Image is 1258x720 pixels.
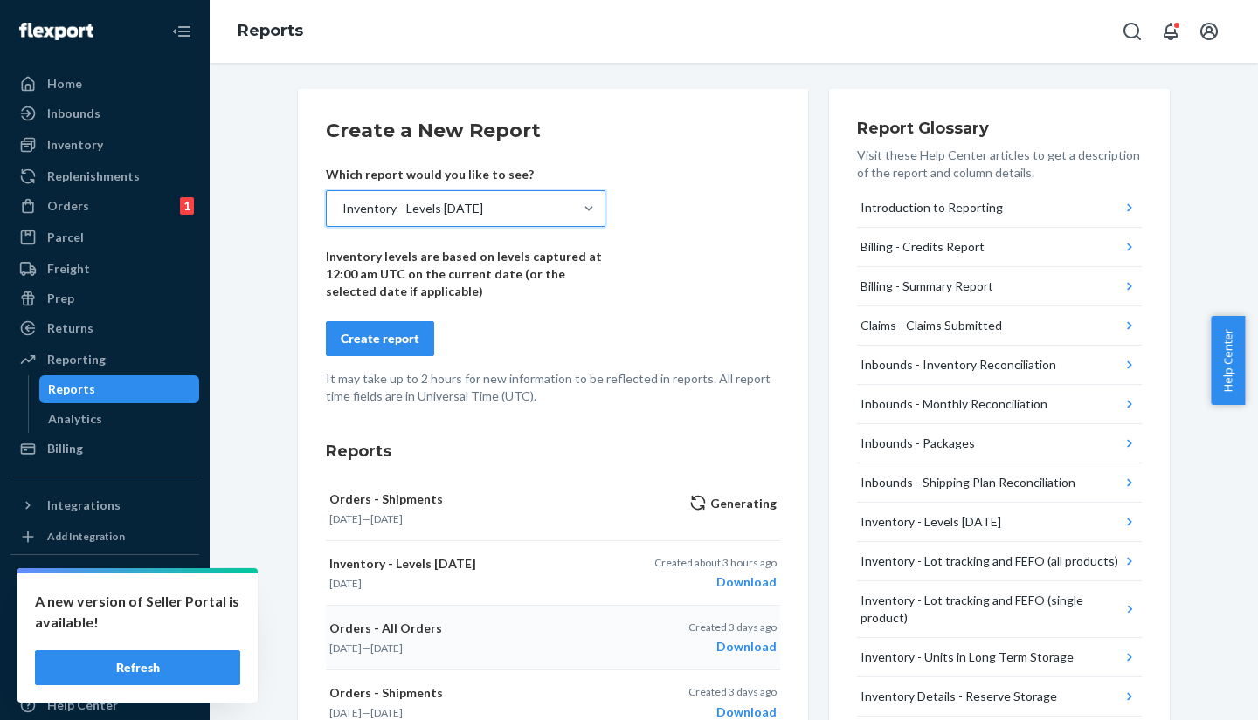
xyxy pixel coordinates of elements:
[857,463,1142,503] button: Inbounds - Shipping Plan Reconciliation
[861,688,1057,705] div: Inventory Details - Reserve Storage
[238,21,303,40] a: Reports
[861,356,1056,374] div: Inbounds - Inventory Reconciliation
[10,691,199,719] a: Help Center
[861,238,985,256] div: Billing - Credits Report
[326,440,780,463] h3: Reports
[326,248,605,300] p: Inventory levels are based on levels captured at 12:00 am UTC on the current date (or the selecte...
[47,168,140,185] div: Replenishments
[48,410,102,428] div: Analytics
[857,503,1142,542] button: Inventory - Levels [DATE]
[47,319,93,337] div: Returns
[47,440,83,457] div: Billing
[39,375,200,403] a: Reports
[857,581,1142,638] button: Inventory - Lot tracking and FEFO (single product)
[47,260,90,278] div: Freight
[35,591,240,633] p: A new version of Seller Portal is available!
[329,512,362,525] time: [DATE]
[370,706,403,719] time: [DATE]
[329,705,625,720] p: —
[329,577,362,590] time: [DATE]
[10,255,199,283] a: Freight
[326,477,780,541] button: Orders - Shipments[DATE]—[DATE]Generating
[10,604,199,625] a: Add Fast Tag
[857,677,1142,717] button: Inventory Details - Reserve Storage
[861,552,1118,570] div: Inventory - Lot tracking and FEFO (all products)
[10,285,199,312] a: Prep
[10,346,199,374] a: Reporting
[47,351,106,368] div: Reporting
[326,321,434,356] button: Create report
[329,555,625,573] p: Inventory - Levels [DATE]
[654,555,777,570] p: Created about 3 hours ago
[857,147,1142,182] p: Visit these Help Center articles to get a description of the report and column details.
[10,162,199,190] a: Replenishments
[48,381,95,398] div: Reports
[10,569,199,597] button: Fast Tags
[857,424,1142,463] button: Inbounds - Packages
[861,592,1121,627] div: Inventory - Lot tracking and FEFO (single product)
[10,632,199,660] a: Settings
[1153,14,1188,49] button: Open notifications
[1115,14,1150,49] button: Open Search Box
[370,641,403,655] time: [DATE]
[1211,316,1245,405] button: Help Center
[47,497,121,514] div: Integrations
[861,513,1001,531] div: Inventory - Levels [DATE]
[329,641,362,655] time: [DATE]
[47,529,125,544] div: Add Integration
[47,229,84,246] div: Parcel
[329,684,625,702] p: Orders - Shipments
[164,14,199,49] button: Close Navigation
[861,395,1047,413] div: Inbounds - Monthly Reconciliation
[326,541,780,606] button: Inventory - Levels [DATE][DATE]Created about 3 hours agoDownload
[10,491,199,519] button: Integrations
[180,197,194,215] div: 1
[329,620,625,637] p: Orders - All Orders
[35,650,240,685] button: Refresh
[654,573,777,591] div: Download
[689,494,777,512] p: Generating
[10,131,199,159] a: Inventory
[861,435,975,452] div: Inbounds - Packages
[10,223,199,251] a: Parcel
[326,606,780,670] button: Orders - All Orders[DATE]—[DATE]Created 3 days agoDownload
[857,117,1142,140] h3: Report Glossary
[857,638,1142,677] button: Inventory - Units in Long Term Storage
[688,620,777,634] p: Created 3 days ago
[861,199,1003,216] div: Introduction to Reporting
[329,641,625,655] p: —
[329,511,625,526] p: —
[341,330,419,347] div: Create report
[857,542,1142,581] button: Inventory - Lot tracking and FEFO (all products)
[10,662,199,689] a: Talk to Support
[861,474,1075,491] div: Inbounds - Shipping Plan Reconciliation
[857,267,1142,306] button: Billing - Summary Report
[39,405,200,433] a: Analytics
[326,370,780,405] p: It may take up to 2 hours for new information to be reflected in reports. All report time fields ...
[857,306,1142,346] button: Claims - Claims Submitted
[861,317,1002,334] div: Claims - Claims Submitted
[857,385,1142,424] button: Inbounds - Monthly Reconciliation
[47,105,100,122] div: Inbounds
[10,435,199,463] a: Billing
[857,228,1142,267] button: Billing - Credits Report
[370,512,403,525] time: [DATE]
[688,638,777,655] div: Download
[10,526,199,547] a: Add Integration
[326,117,780,145] h2: Create a New Report
[47,197,89,215] div: Orders
[857,189,1142,228] button: Introduction to Reporting
[19,23,93,40] img: Flexport logo
[10,314,199,342] a: Returns
[224,6,317,57] ol: breadcrumbs
[326,166,605,183] p: Which report would you like to see?
[329,706,362,719] time: [DATE]
[47,136,103,154] div: Inventory
[10,99,199,127] a: Inbounds
[47,290,74,307] div: Prep
[861,648,1074,666] div: Inventory - Units in Long Term Storage
[342,200,483,217] div: Inventory - Levels [DATE]
[10,192,199,220] a: Orders1
[857,346,1142,385] button: Inbounds - Inventory Reconciliation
